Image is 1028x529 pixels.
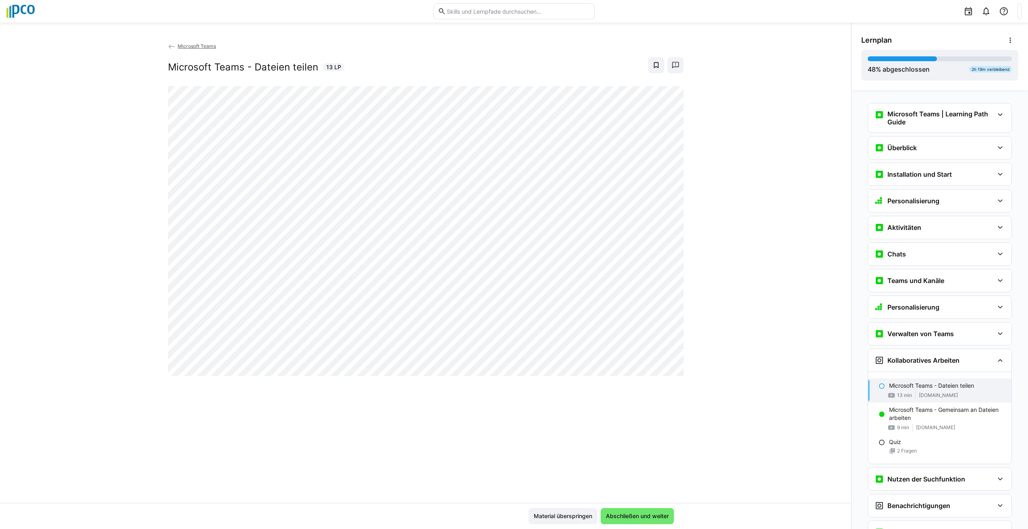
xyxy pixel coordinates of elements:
span: [DOMAIN_NAME] [919,392,958,399]
span: Abschließen und weiter [605,512,670,520]
span: 48 [868,65,876,73]
div: 2h 19m verbleibend [969,66,1012,72]
h3: Verwalten von Teams [887,330,954,338]
h3: Nutzen der Suchfunktion [887,475,965,483]
span: 9 min [897,424,909,431]
span: Microsoft Teams [178,43,216,49]
input: Skills und Lernpfade durchsuchen… [446,8,590,15]
div: % abgeschlossen [868,64,930,74]
h3: Teams und Kanäle [887,277,944,285]
h3: Installation und Start [887,170,952,178]
p: Quiz [889,438,901,446]
h3: Personalisierung [887,303,939,311]
p: Microsoft Teams - Dateien teilen [889,382,974,390]
button: Material überspringen [529,508,597,524]
span: Material überspringen [533,512,593,520]
h3: Microsoft Teams | Learning Path Guide [887,110,994,126]
span: Lernplan [861,36,892,45]
button: Abschließen und weiter [601,508,674,524]
span: 13 min [897,392,912,399]
h3: Aktivitäten [887,223,921,231]
h2: Microsoft Teams - Dateien teilen [168,61,318,73]
p: Microsoft Teams - Gemeinsam an Dateien arbeiten [889,406,1005,422]
a: Microsoft Teams [168,43,216,49]
h3: Benachrichtigungen [887,502,950,510]
span: [DOMAIN_NAME] [916,424,955,431]
h3: Chats [887,250,906,258]
span: 2 Fragen [897,448,917,454]
h3: Kollaboratives Arbeiten [887,356,960,364]
h3: Überblick [887,144,917,152]
span: 13 LP [326,63,341,71]
h3: Personalisierung [887,197,939,205]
